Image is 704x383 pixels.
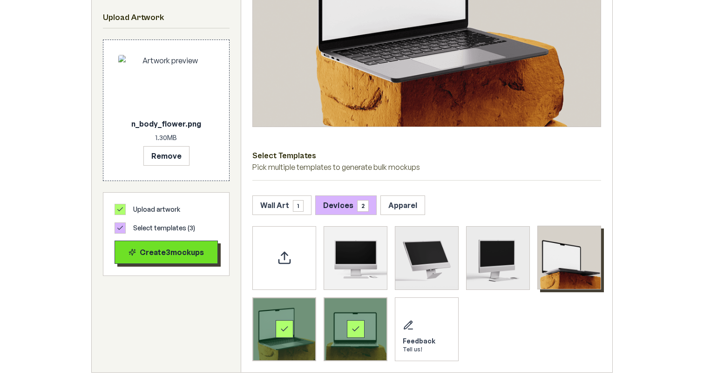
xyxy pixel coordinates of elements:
[380,195,425,215] button: Apparel
[324,227,387,289] img: iMac Mockup 1
[143,146,190,166] button: Remove
[252,297,316,361] div: Select template MacBook Mockup 2
[115,241,218,264] button: Create3mockups
[252,149,601,161] h3: Select Templates
[395,226,459,290] div: Select template iMac Mockup 2
[252,161,601,173] p: Pick multiple templates to generate bulk mockups
[403,346,435,353] div: Tell us!
[538,226,601,289] img: MacBook Mockup 1
[467,227,529,289] img: iMac Mockup 3
[466,226,530,290] div: Select template iMac Mockup 3
[315,195,377,215] button: Devices2
[324,297,387,361] div: Select template MacBook Mockup 3
[133,223,195,233] span: Select templates ( 3 )
[293,200,304,212] span: 1
[118,118,214,129] p: n_body_flower.png
[403,336,435,346] div: Feedback
[133,205,180,214] span: Upload artwork
[395,227,458,289] img: iMac Mockup 2
[252,226,316,290] div: Upload custom PSD template
[122,247,210,258] div: Create 3 mockup s
[324,226,387,290] div: Select template iMac Mockup 1
[357,200,369,212] span: 2
[118,133,214,142] p: 1.30 MB
[118,55,214,114] img: Artwork preview
[103,11,230,24] h2: Upload Artwork
[252,195,311,215] button: Wall Art1
[395,297,459,361] div: Send feedback
[537,226,601,289] div: Select template MacBook Mockup 1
